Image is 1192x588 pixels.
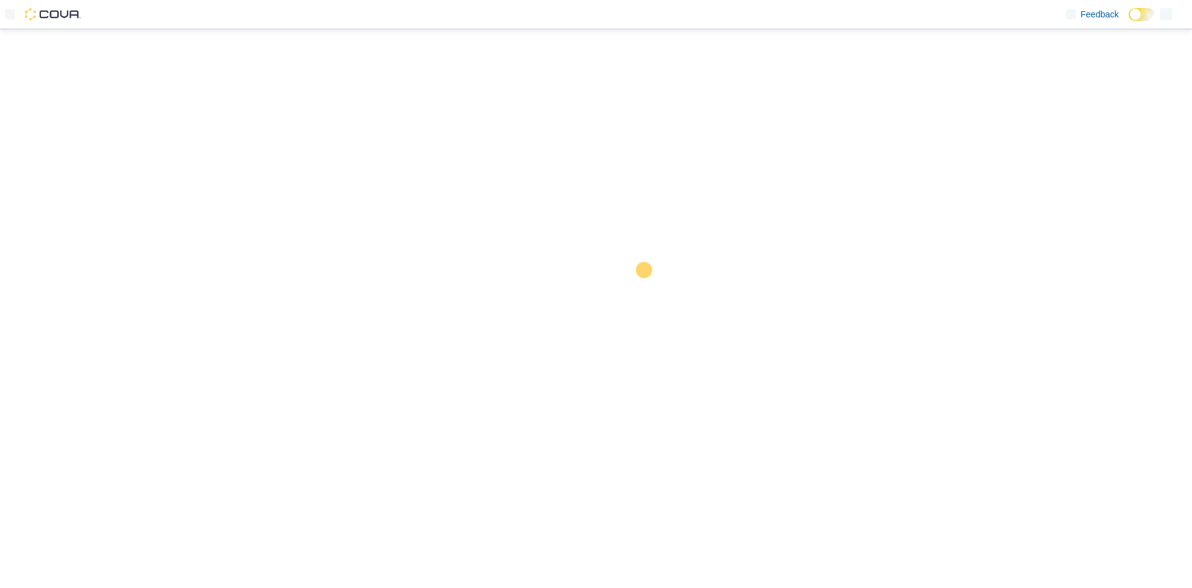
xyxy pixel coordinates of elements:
a: Feedback [1061,2,1124,27]
img: cova-loader [596,253,689,346]
span: Feedback [1081,8,1119,20]
img: Cova [25,8,81,20]
input: Dark Mode [1129,8,1155,21]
